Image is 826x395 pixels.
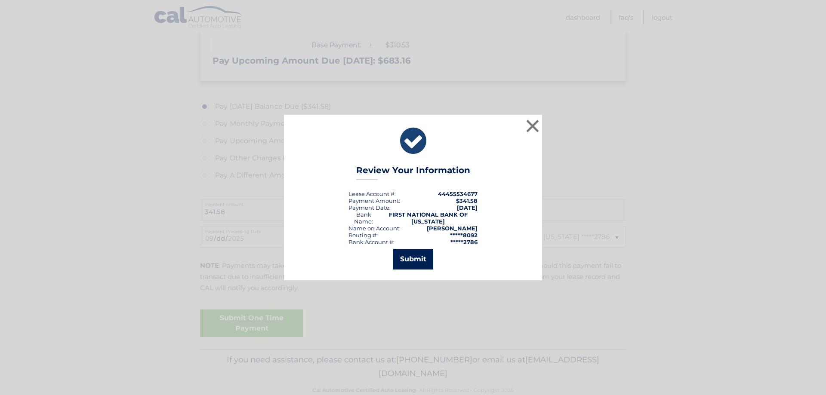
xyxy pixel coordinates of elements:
[348,190,396,197] div: Lease Account #:
[348,204,389,211] span: Payment Date
[348,239,395,245] div: Bank Account #:
[456,197,478,204] span: $341.58
[427,225,478,232] strong: [PERSON_NAME]
[348,197,400,204] div: Payment Amount:
[348,211,379,225] div: Bank Name:
[389,211,468,225] strong: FIRST NATIONAL BANK OF [US_STATE]
[438,190,478,197] strong: 44455534677
[348,225,401,232] div: Name on Account:
[524,117,541,135] button: ×
[348,204,391,211] div: :
[348,232,378,239] div: Routing #:
[457,204,478,211] span: [DATE]
[356,165,470,180] h3: Review Your Information
[393,249,433,269] button: Submit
